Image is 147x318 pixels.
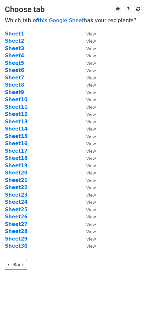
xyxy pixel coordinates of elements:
[80,141,96,146] a: View
[80,97,96,103] a: View
[86,46,96,51] small: View
[38,17,84,23] a: this Google Sheet
[80,46,96,51] a: View
[80,155,96,161] a: View
[80,236,96,242] a: View
[5,243,28,249] strong: Sheet30
[5,31,24,37] a: Sheet1
[5,111,28,117] a: Sheet12
[80,67,96,73] a: View
[80,207,96,213] a: View
[86,244,96,249] small: View
[5,75,24,81] a: Sheet7
[5,228,28,234] a: Sheet28
[80,38,96,44] a: View
[80,148,96,154] a: View
[5,141,28,146] a: Sheet16
[80,170,96,176] a: View
[86,178,96,183] small: View
[5,221,28,227] strong: Sheet27
[86,156,96,161] small: View
[86,134,96,139] small: View
[86,193,96,198] small: View
[5,97,28,103] a: Sheet10
[86,61,96,66] small: View
[5,46,24,51] strong: Sheet3
[5,126,28,132] a: Sheet14
[86,53,96,58] small: View
[5,236,28,242] a: Sheet29
[80,177,96,183] a: View
[80,104,96,110] a: View
[5,119,28,125] a: Sheet13
[80,243,96,249] a: View
[86,39,96,44] small: View
[86,163,96,168] small: View
[86,229,96,234] small: View
[80,221,96,227] a: View
[5,104,28,110] a: Sheet11
[5,67,24,73] a: Sheet6
[5,17,142,24] p: Which tab of has your recipients?
[86,90,96,95] small: View
[5,60,24,66] strong: Sheet5
[5,148,28,154] a: Sheet17
[5,177,28,183] a: Sheet21
[86,83,96,88] small: View
[5,5,142,14] h3: Choose tab
[5,199,28,205] a: Sheet24
[80,126,96,132] a: View
[5,53,24,59] a: Sheet4
[5,185,28,190] a: Sheet22
[5,38,24,44] a: Sheet2
[5,170,28,176] a: Sheet20
[86,119,96,124] small: View
[86,207,96,212] small: View
[80,111,96,117] a: View
[86,68,96,73] small: View
[5,133,28,139] a: Sheet15
[86,127,96,131] small: View
[80,199,96,205] a: View
[86,141,96,146] small: View
[5,214,28,220] a: Sheet26
[80,133,96,139] a: View
[86,76,96,80] small: View
[5,90,24,95] a: Sheet9
[5,207,28,213] a: Sheet25
[5,82,24,88] a: Sheet8
[80,163,96,169] a: View
[80,119,96,125] a: View
[80,90,96,95] a: View
[86,237,96,242] small: View
[80,53,96,59] a: View
[86,97,96,102] small: View
[80,82,96,88] a: View
[5,192,28,198] a: Sheet23
[5,163,28,169] a: Sheet19
[80,75,96,81] a: View
[86,185,96,190] small: View
[86,32,96,36] small: View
